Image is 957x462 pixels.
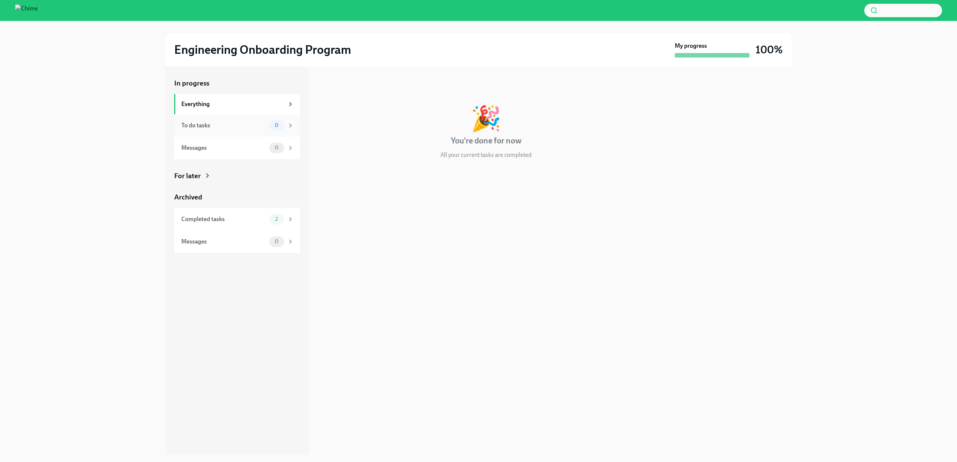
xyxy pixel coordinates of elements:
p: All your current tasks are completed [440,151,532,159]
h2: Engineering Onboarding Program [174,42,351,57]
h4: You're done for now [451,135,521,146]
a: Everything [174,94,300,114]
h3: 100% [756,43,783,56]
div: Completed tasks [181,215,266,223]
a: Archived [174,192,300,202]
a: To do tasks0 [174,114,300,137]
div: For later [174,171,201,181]
a: Messages0 [174,137,300,159]
a: Messages0 [174,230,300,253]
a: For later [174,171,300,181]
a: Completed tasks2 [174,208,300,230]
span: 0 [270,145,283,151]
span: 0 [270,123,283,128]
div: Messages [181,238,266,246]
span: 2 [271,216,282,222]
div: 🎉 [471,106,501,131]
div: In progress [318,78,353,88]
span: 0 [270,239,283,244]
img: Chime [15,4,38,16]
div: To do tasks [181,121,266,130]
div: Messages [181,144,266,152]
div: Everything [181,100,284,108]
a: In progress [174,78,300,88]
strong: My progress [675,42,707,50]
